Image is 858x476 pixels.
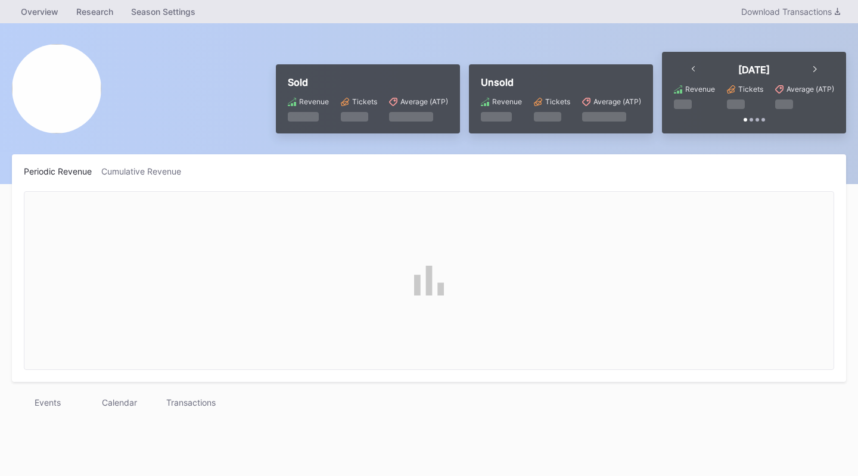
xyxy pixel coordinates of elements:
div: Transactions [155,394,226,411]
div: Events [12,394,83,411]
div: Tickets [545,97,570,106]
a: Overview [12,3,67,20]
a: Season Settings [122,3,204,20]
div: Periodic Revenue [24,166,101,176]
div: Sold [288,76,448,88]
div: Revenue [299,97,329,106]
div: Calendar [83,394,155,411]
div: Tickets [352,97,377,106]
div: Average (ATP) [400,97,448,106]
a: Research [67,3,122,20]
div: Average (ATP) [786,85,834,94]
div: Revenue [492,97,522,106]
div: Download Transactions [741,7,840,17]
div: Tickets [738,85,763,94]
div: [DATE] [738,64,770,76]
div: Average (ATP) [593,97,641,106]
button: Download Transactions [735,4,846,20]
div: Unsold [481,76,641,88]
div: Cumulative Revenue [101,166,191,176]
div: Revenue [685,85,715,94]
